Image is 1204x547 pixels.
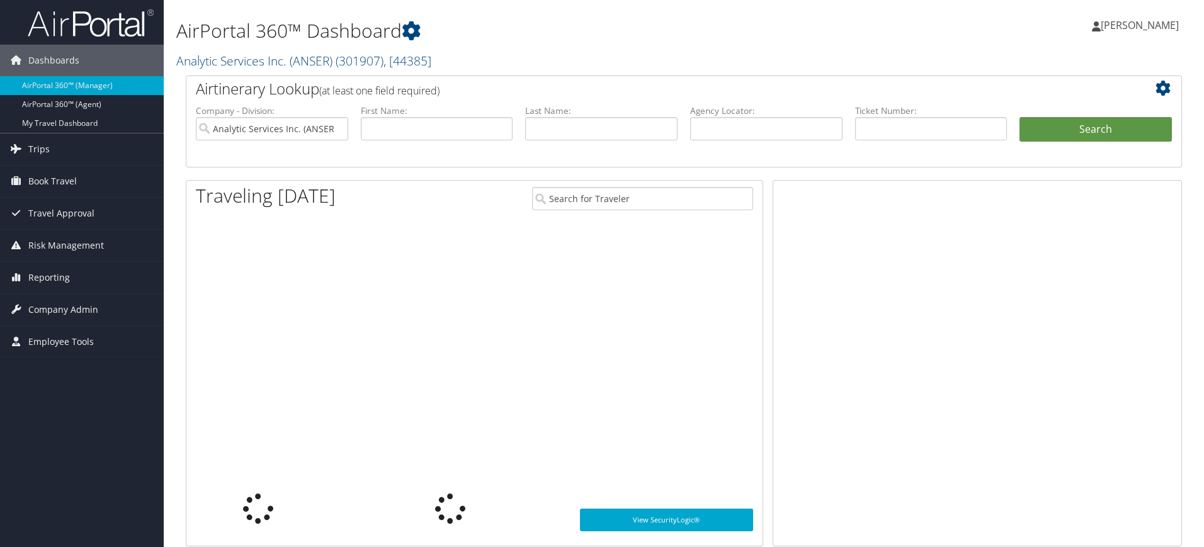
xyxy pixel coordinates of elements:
[855,104,1008,117] label: Ticket Number:
[196,78,1089,99] h2: Airtinerary Lookup
[1101,18,1179,32] span: [PERSON_NAME]
[28,198,94,229] span: Travel Approval
[383,52,431,69] span: , [ 44385 ]
[336,52,383,69] span: ( 301907 )
[28,262,70,293] span: Reporting
[196,104,348,117] label: Company - Division:
[532,187,753,210] input: Search for Traveler
[319,84,440,98] span: (at least one field required)
[176,18,853,44] h1: AirPortal 360™ Dashboard
[28,45,79,76] span: Dashboards
[28,133,50,165] span: Trips
[28,294,98,325] span: Company Admin
[176,52,431,69] a: Analytic Services Inc. (ANSER)
[28,166,77,197] span: Book Travel
[28,230,104,261] span: Risk Management
[28,8,154,38] img: airportal-logo.png
[1092,6,1191,44] a: [PERSON_NAME]
[28,326,94,358] span: Employee Tools
[196,183,336,209] h1: Traveling [DATE]
[580,509,753,531] a: View SecurityLogic®
[361,104,513,117] label: First Name:
[690,104,843,117] label: Agency Locator:
[1019,117,1172,142] button: Search
[525,104,678,117] label: Last Name:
